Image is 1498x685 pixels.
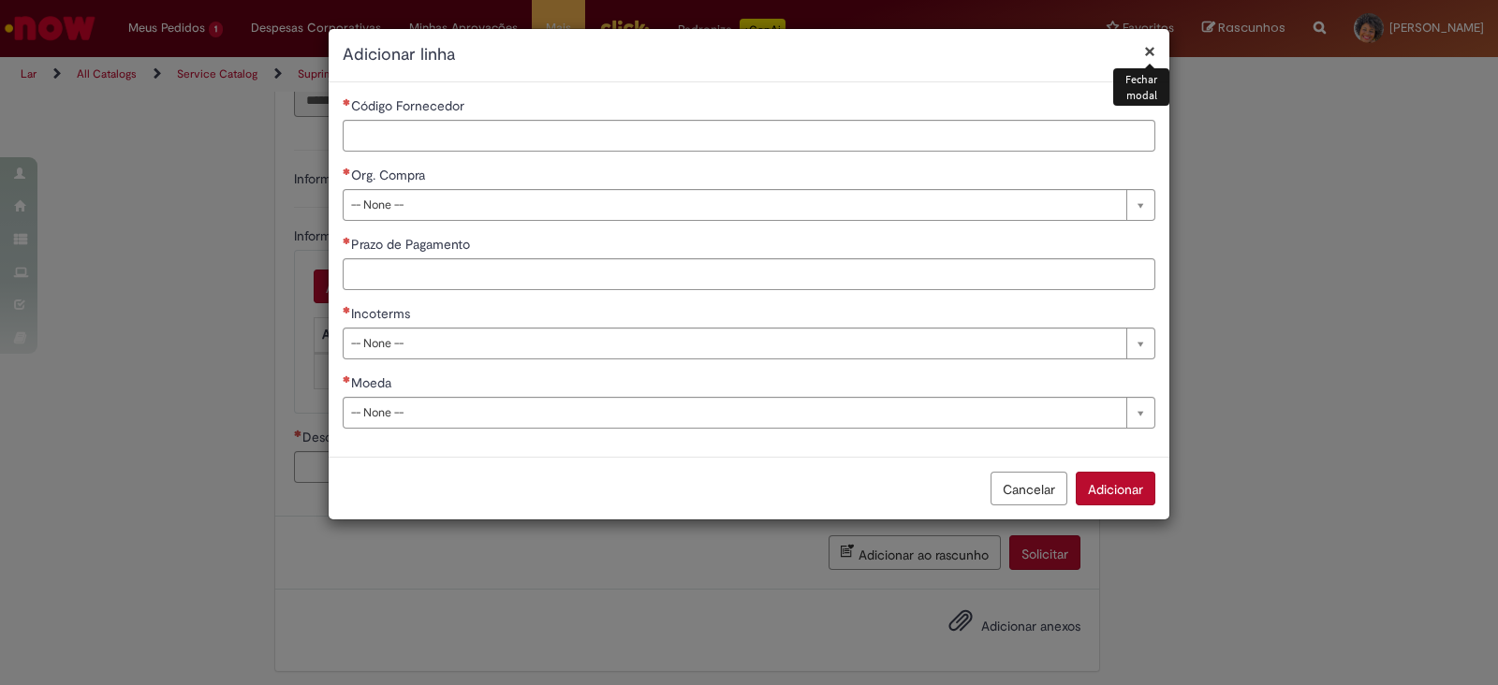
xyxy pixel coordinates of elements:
[351,328,1117,358] span: -- None --
[1125,72,1159,102] font: Fechar modal
[1144,41,1155,61] button: Fechar modal
[343,375,351,383] span: Obrigatório
[351,236,470,253] font: Prazo de Pagamento
[1144,38,1155,64] font: ×
[351,398,1117,428] span: -- None --
[343,306,351,313] span: Obrigatório
[351,374,391,391] font: Moeda
[343,258,1155,290] input: Prazo de Pagamento
[351,190,1117,220] span: -- None --
[343,98,351,106] span: Obrigatório
[1003,481,1055,498] font: Cancelar
[1076,472,1155,505] button: Adicionar
[351,167,425,183] font: Org. Compra
[1088,481,1143,498] font: Adicionar
[351,97,464,114] font: Código Fornecedor
[343,120,1155,152] input: Código Fornecedor
[351,305,410,322] font: Incoterms
[343,168,351,175] span: Obrigatório
[343,44,455,66] font: Adicionar linha
[991,472,1067,505] button: Cancelar
[343,237,351,244] span: Obrigatório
